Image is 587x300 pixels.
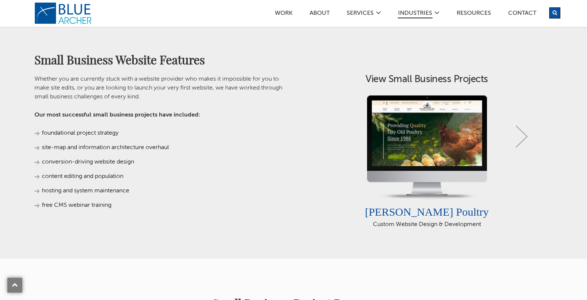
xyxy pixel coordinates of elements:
a: Work [274,10,293,18]
strong: Our most successful small business projects have included: [34,112,200,118]
li: foundational project strategy [34,129,286,138]
a: logo [34,2,94,24]
a: ABOUT [309,10,330,18]
p: Whether you are currently stuck with a website provider who makes it impossible for you to make s... [34,75,286,101]
a: SERVICES [346,10,374,18]
li: free CMS webinar training [34,201,286,210]
a: Next [516,125,528,148]
li: conversion-driving website design [34,158,286,166]
li: site-map and information architecture overhaul [34,143,286,152]
a: Industries [398,10,433,18]
a: [PERSON_NAME] Poultry [365,206,488,218]
div: Custom Website Design & Development [301,220,553,229]
li: content editing and population [34,172,286,181]
a: Contact [508,10,537,18]
h3: View Small Business Projects [301,75,553,84]
h2: Small Business Website Features [34,54,286,65]
li: hosting and system maintenance [34,186,286,195]
a: Resources [456,10,491,18]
